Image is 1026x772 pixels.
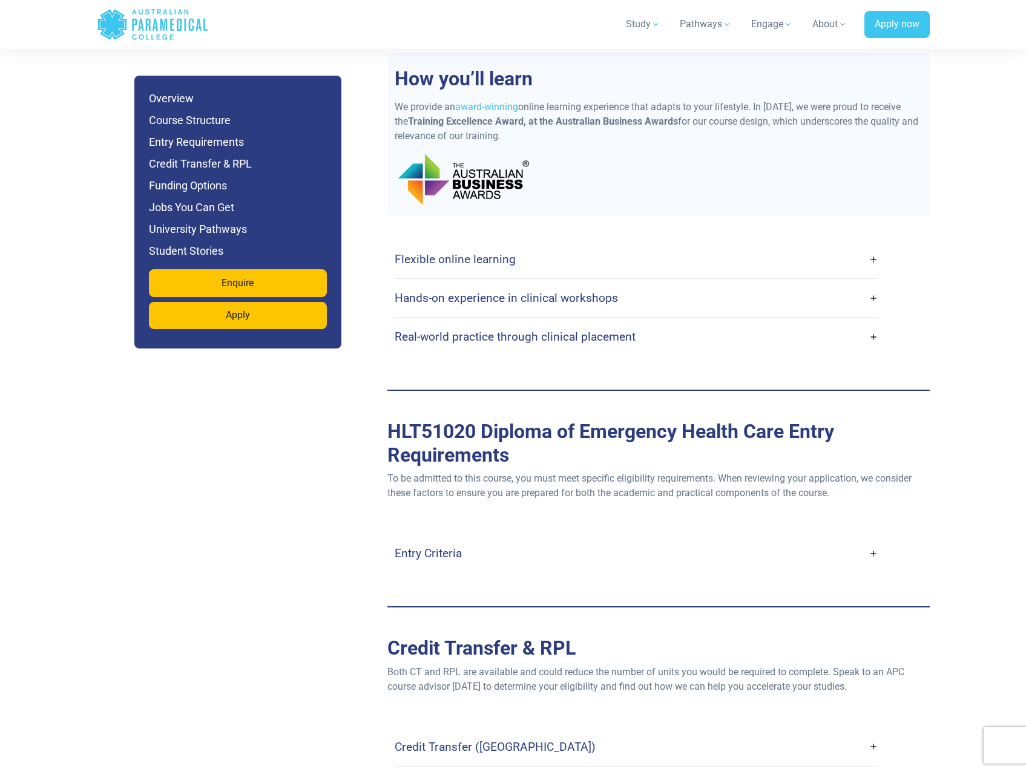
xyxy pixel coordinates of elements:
a: Flexible online learning [395,245,878,273]
h2: How you’ll learn [387,67,930,90]
p: We provide an online learning experience that adapts to your lifestyle. In [DATE], we were proud ... [395,100,922,143]
p: Both CT and RPL are available and could reduce the number of units you would be required to compl... [387,665,930,694]
a: Credit Transfer ([GEOGRAPHIC_DATA]) [395,733,878,761]
h4: Real-world practice through clinical placement [395,330,636,344]
a: About [805,7,855,41]
h4: Entry Criteria [395,546,462,560]
h2: Entry Requirements [387,420,930,466]
strong: Training Excellence Award, at the Australian Business Awards [408,116,678,127]
h4: Credit Transfer ([GEOGRAPHIC_DATA]) [395,740,596,754]
h2: Credit Transfer & RPL [387,636,930,659]
a: Engage [744,7,800,41]
a: Study [619,7,668,41]
h4: Hands-on experience in clinical workshops [395,291,618,305]
a: Australian Paramedical College [97,5,209,44]
a: Apply now [864,11,930,39]
a: Hands-on experience in clinical workshops [395,284,878,312]
h4: Flexible online learning [395,252,516,266]
p: To be admitted to this course, you must meet specific eligibility requirements. When reviewing yo... [387,471,930,500]
a: award-winning [455,101,518,113]
a: Real-world practice through clinical placement [395,322,878,351]
a: Pathways [672,7,739,41]
a: Entry Criteria [395,539,878,568]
